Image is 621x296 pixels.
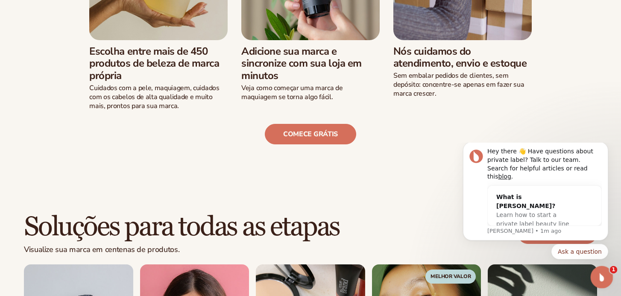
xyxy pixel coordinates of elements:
[37,85,152,92] p: Message from Lee, sent 1m ago
[37,5,152,38] div: Hey there 👋 Have questions about private label? Talk to our team. Search for helpful articles or ...
[393,44,527,70] font: Nós cuidamos do atendimento, envio e estoque
[612,267,615,273] font: 1
[591,266,613,289] iframe: Chat ao vivo do Intercom
[48,30,61,37] a: blog
[431,273,471,280] font: Melhor valor
[46,69,119,94] span: Learn how to start a private label beauty line with [PERSON_NAME]
[241,44,362,83] font: Adicione sua marca e sincronize com sua loja em minutos
[46,50,126,68] div: What is [PERSON_NAME]?
[19,7,33,21] img: Profile image for Lee
[450,143,621,264] iframe: Mensagem de notificação do intercomunicador
[393,71,524,98] font: Sem embalar pedidos de clientes, sem depósito: concentre-se apenas em fazer sua marca crescer.
[241,83,343,102] font: Veja como começar uma marca de maquiagem se torna algo fácil.
[101,101,158,117] button: Quick reply: Ask a question
[283,129,338,139] font: Comece grátis
[89,44,219,83] font: Escolha entre mais de 450 produtos de beleza de marca própria
[37,5,152,83] div: Message content
[13,101,158,117] div: Quick reply options
[265,124,356,144] a: Comece grátis
[38,43,134,102] div: What is [PERSON_NAME]?Learn how to start a private label beauty line with [PERSON_NAME]
[24,244,179,255] font: Visualize sua marca em centenas de produtos.
[89,83,219,111] font: Cuidados com a pele, maquiagem, cuidados com os cabelos de alta qualidade e muito mais, prontos p...
[24,210,340,243] font: Soluções para todas as etapas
